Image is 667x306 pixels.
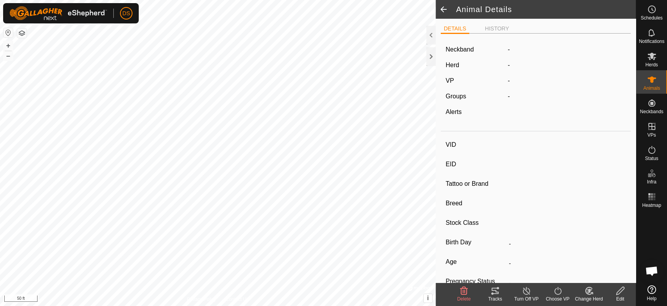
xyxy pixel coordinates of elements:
li: DETAILS [441,25,469,34]
a: Privacy Policy [187,296,216,303]
label: EID [446,159,506,169]
button: i [424,294,432,302]
span: Neckbands [640,109,663,114]
span: Status [645,156,658,161]
span: Delete [457,296,471,302]
div: Tracks [479,295,511,302]
span: Notifications [639,39,664,44]
label: Groups [446,93,466,100]
a: Contact Us [225,296,249,303]
span: DS [122,9,130,18]
label: Tattoo or Brand [446,179,506,189]
label: Stock Class [446,218,506,228]
span: Herds [645,62,658,67]
button: Map Layers [17,28,27,38]
span: Schedules [640,16,662,20]
span: Help [647,296,656,301]
app-display-virtual-paddock-transition: - [508,77,510,84]
label: Neckband [446,45,474,54]
span: i [427,295,429,301]
div: Change Herd [573,295,604,302]
button: Reset Map [4,28,13,37]
div: Choose VP [542,295,573,302]
label: - [508,45,510,54]
label: VID [446,140,506,150]
label: Herd [446,62,460,68]
div: - [504,92,629,101]
span: Heatmap [642,203,661,208]
span: Animals [643,86,660,91]
label: Pregnancy Status [446,276,506,286]
button: + [4,41,13,50]
img: Gallagher Logo [9,6,107,20]
a: Help [636,282,667,304]
label: VP [446,77,454,84]
div: Edit [604,295,636,302]
button: – [4,51,13,60]
span: Infra [647,180,656,184]
label: Alerts [446,109,462,115]
label: Birth Day [446,237,506,247]
h2: Animal Details [456,5,636,14]
span: VPs [647,133,656,137]
li: HISTORY [482,25,512,33]
label: Age [446,257,506,267]
a: Open chat [640,259,663,283]
label: Breed [446,198,506,208]
div: Turn Off VP [511,295,542,302]
span: - [508,62,510,68]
